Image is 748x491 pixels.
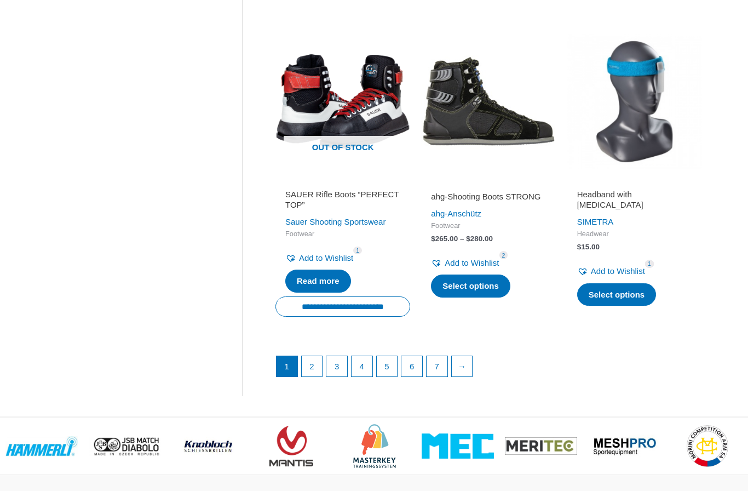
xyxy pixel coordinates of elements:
[645,260,654,268] span: 1
[326,356,347,377] a: Page 3
[431,191,546,202] h2: ahg-Shooting Boots STRONG
[275,356,702,383] nav: Product Pagination
[499,251,508,259] span: 2
[431,191,546,206] a: ahg-Shooting Boots STRONG
[577,243,582,251] span: $
[577,283,657,306] a: Select options for “Headband with eye patch”
[352,356,372,377] a: Page 4
[284,136,402,161] span: Out of stock
[591,266,645,276] span: Add to Wishlist
[299,253,353,262] span: Add to Wishlist
[275,34,410,169] a: Out of stock
[377,356,398,377] a: Page 5
[577,189,692,210] h2: Headband with [MEDICAL_DATA]
[285,189,400,210] h2: SAUER Rifle Boots “PERFECT TOP”
[431,235,458,243] bdi: 265.00
[431,221,546,231] span: Footwear
[460,235,464,243] span: –
[452,356,473,377] a: →
[577,217,614,226] a: SIMETRA
[427,356,447,377] a: Page 7
[577,176,692,189] iframe: Customer reviews powered by Trustpilot
[567,34,702,169] img: Headband with eye patch
[285,189,400,215] a: SAUER Rifle Boots “PERFECT TOP”
[285,270,351,293] a: Read more about “SAUER Rifle Boots "PERFECT TOP"”
[431,235,435,243] span: $
[577,189,692,215] a: Headband with [MEDICAL_DATA]
[285,217,385,226] a: Sauer Shooting Sportswear
[431,275,510,298] a: Select options for “ahg-Shooting Boots STRONG”
[577,264,645,279] a: Add to Wishlist
[401,356,422,377] a: Page 6
[431,209,481,218] a: ahg-Anschütz
[285,250,353,266] a: Add to Wishlist
[445,258,499,267] span: Add to Wishlist
[421,34,556,169] img: ahg-Shooting Boots STRONG
[431,176,546,189] iframe: Customer reviews powered by Trustpilot
[466,235,493,243] bdi: 280.00
[577,243,600,251] bdi: 15.00
[285,230,400,239] span: Footwear
[431,255,499,271] a: Add to Wishlist
[285,176,400,189] iframe: Customer reviews powered by Trustpilot
[577,230,692,239] span: Headwear
[277,356,297,377] span: Page 1
[275,34,410,169] img: SAUER Rifle Boots "PERFECT TOP"
[302,356,323,377] a: Page 2
[353,247,362,255] span: 1
[466,235,470,243] span: $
